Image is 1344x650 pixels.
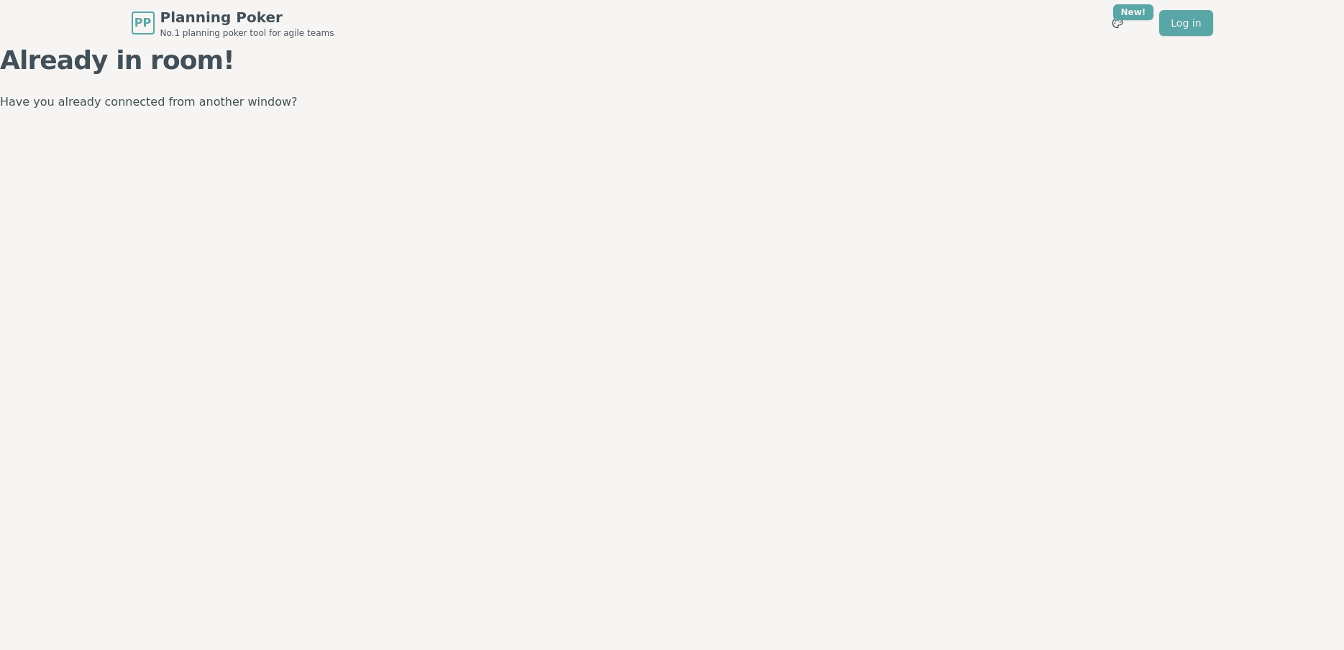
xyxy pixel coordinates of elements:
a: Log in [1159,10,1212,36]
button: New! [1105,10,1130,36]
span: No.1 planning poker tool for agile teams [160,27,334,39]
span: Planning Poker [160,7,334,27]
div: New! [1113,4,1154,20]
a: PPPlanning PokerNo.1 planning poker tool for agile teams [132,7,334,39]
span: PP [134,14,151,32]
